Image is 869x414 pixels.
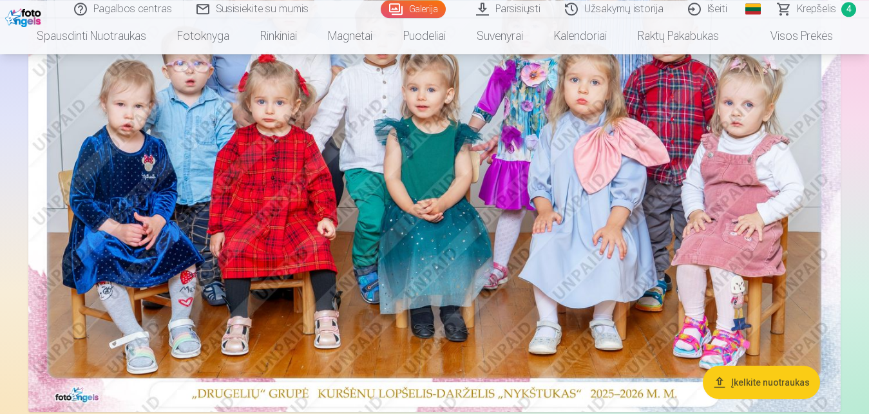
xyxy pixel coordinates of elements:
a: Kalendoriai [539,18,622,54]
a: Puodeliai [388,18,461,54]
img: /fa2 [5,5,44,27]
a: Fotoknyga [162,18,245,54]
a: Spausdinti nuotraukas [21,18,162,54]
a: Rinkiniai [245,18,312,54]
a: Visos prekės [734,18,848,54]
a: Magnetai [312,18,388,54]
a: Suvenyrai [461,18,539,54]
a: Raktų pakabukas [622,18,734,54]
span: Krepšelis [797,1,836,17]
button: Įkelkite nuotraukas [703,365,820,399]
span: 4 [841,2,856,17]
